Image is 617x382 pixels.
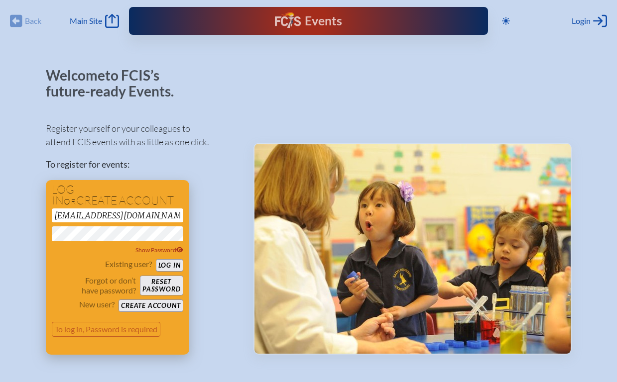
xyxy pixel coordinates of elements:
input: Email [52,208,183,222]
p: Welcome to FCIS’s future-ready Events. [46,68,185,99]
p: Forgot or don’t have password? [52,276,136,295]
p: New user? [79,299,115,309]
p: Register yourself or your colleagues to attend FCIS events with as little as one click. [46,122,238,149]
h1: Log in create account [52,184,183,206]
p: To register for events: [46,158,238,171]
img: Events [254,144,571,354]
button: Resetpassword [140,276,183,295]
span: Main Site [70,16,102,26]
span: Show Password [135,246,183,254]
a: Main Site [70,14,119,28]
button: Log in [156,259,183,272]
p: To log in, Password is required [52,322,161,337]
button: Create account [119,299,183,312]
span: Login [572,16,591,26]
span: or [64,196,76,206]
p: Existing user? [105,259,152,269]
div: FCIS Events — Future ready [235,12,382,30]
